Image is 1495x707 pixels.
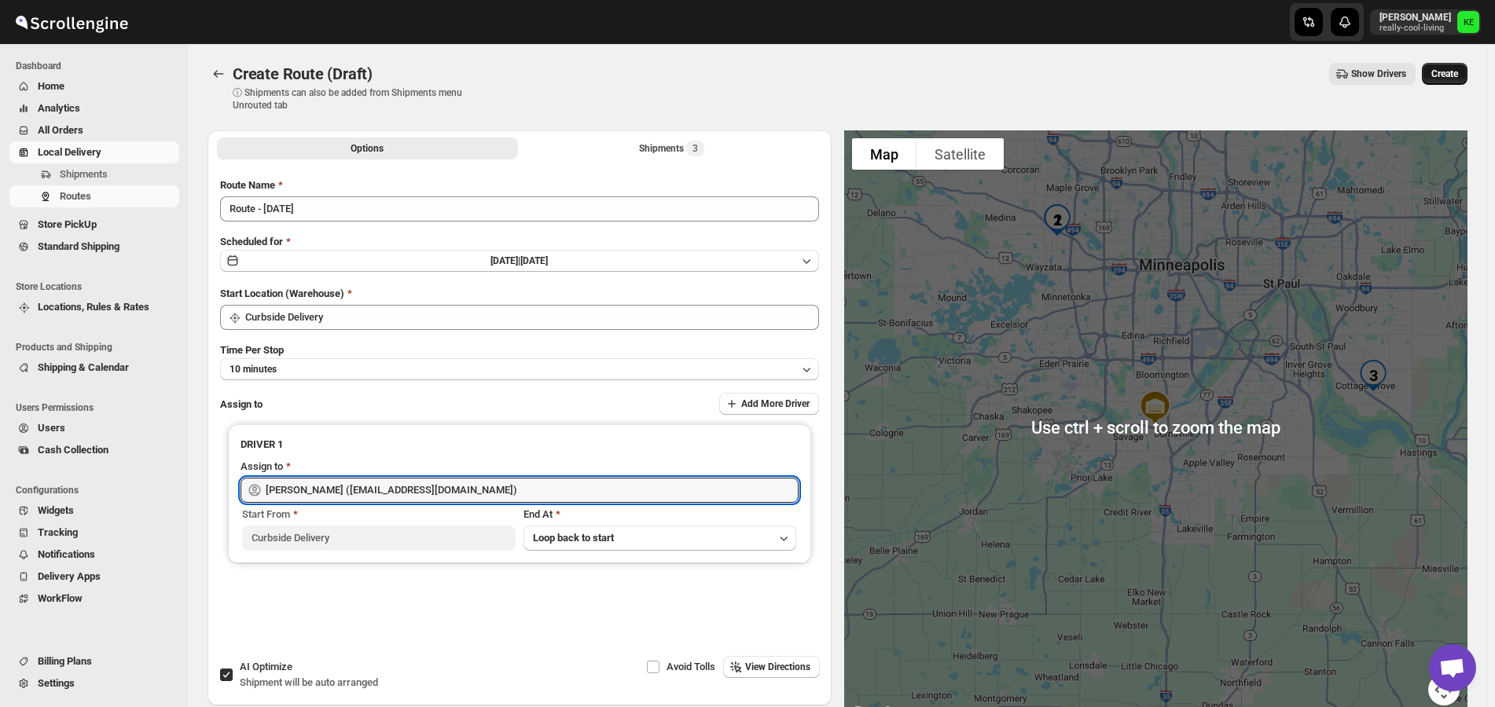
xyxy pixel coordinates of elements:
button: All Orders [9,119,179,141]
p: really-cool-living [1379,24,1451,33]
p: ⓘ Shipments can also be added from Shipments menu Unrouted tab [233,86,480,112]
button: Notifications [9,544,179,566]
span: Dashboard [16,60,181,72]
span: Assign to [220,398,263,410]
button: Delivery Apps [9,566,179,588]
button: Settings [9,672,179,694]
span: Local Delivery [38,146,101,158]
button: Show satellite imagery [916,138,1004,170]
button: 10 minutes [220,358,819,380]
span: All Orders [38,124,83,136]
button: WorkFlow [9,588,179,610]
button: Map camera controls [1428,674,1460,705]
span: View Directions [745,661,810,673]
span: Start From [242,508,290,520]
div: Assign to [241,459,283,474]
button: User menu [1370,9,1481,35]
span: Settings [38,677,75,689]
span: Users [38,422,65,434]
input: Eg: Bengaluru Route [220,196,819,222]
button: Billing Plans [9,650,179,672]
input: Search location [245,305,819,330]
span: 3 [692,142,698,155]
span: Tracking [38,526,78,538]
button: Routes [208,63,230,85]
span: Products and Shipping [16,341,181,353]
span: [DATE] [520,255,548,266]
span: WorkFlow [38,592,83,604]
span: Store Locations [16,280,181,293]
span: Users Permissions [16,401,181,414]
span: Notifications [38,548,95,560]
span: Route Name [220,179,275,191]
span: Time Per Stop [220,344,284,356]
span: Standard Shipping [38,240,119,252]
h3: DRIVER 1 [241,437,799,452]
button: Show Drivers [1329,63,1416,85]
span: Start Location (Warehouse) [220,288,344,299]
button: Locations, Rules & Rates [9,296,179,318]
span: Create [1431,68,1458,80]
button: Selected Shipments [521,137,822,159]
span: AI Optimize [240,661,292,672]
span: Billing Plans [38,655,92,667]
span: Cash Collection [38,444,108,456]
button: Add More Driver [719,393,819,415]
text: KE [1464,17,1475,27]
span: Options [351,142,384,155]
span: 10 minutes [230,363,277,375]
div: End At [523,507,797,522]
span: Add More Driver [741,397,810,410]
button: Shipments [9,163,179,185]
div: 3 [1351,353,1395,397]
button: All Route Options [217,137,518,159]
div: Shipments [639,141,704,156]
span: Shipping & Calendar [38,361,129,373]
input: Search assignee [266,478,799,503]
p: [PERSON_NAME] [1379,11,1451,24]
span: Shipments [60,168,108,180]
img: ScrollEngine [13,2,130,42]
button: Widgets [9,500,179,522]
span: [DATE] | [490,255,520,266]
span: Analytics [38,102,80,114]
span: Kermit Erickson [1457,11,1479,33]
button: Users [9,417,179,439]
button: Analytics [9,97,179,119]
button: Loop back to start [523,526,797,551]
span: Configurations [16,484,181,496]
span: Avoid Tolls [667,661,715,672]
button: Create [1422,63,1467,85]
button: View Directions [723,656,820,678]
span: Delivery Apps [38,570,101,582]
button: [DATE]|[DATE] [220,250,819,272]
span: Loop back to start [533,532,614,544]
button: Shipping & Calendar [9,357,179,379]
span: Store PickUp [38,218,97,230]
span: Widgets [38,504,74,516]
span: Locations, Rules & Rates [38,301,149,313]
button: Tracking [9,522,179,544]
span: Routes [60,190,91,202]
button: Cash Collection [9,439,179,461]
button: Routes [9,185,179,207]
span: Scheduled for [220,236,283,247]
div: All Route Options [208,165,832,656]
div: 2 [1035,198,1079,242]
span: Home [38,80,64,92]
a: Open chat [1429,644,1476,691]
button: Home [9,75,179,97]
span: Shipment will be auto arranged [240,676,378,688]
span: Create Route (Draft) [233,64,373,83]
span: Show Drivers [1351,68,1406,80]
button: Show street map [852,138,916,170]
